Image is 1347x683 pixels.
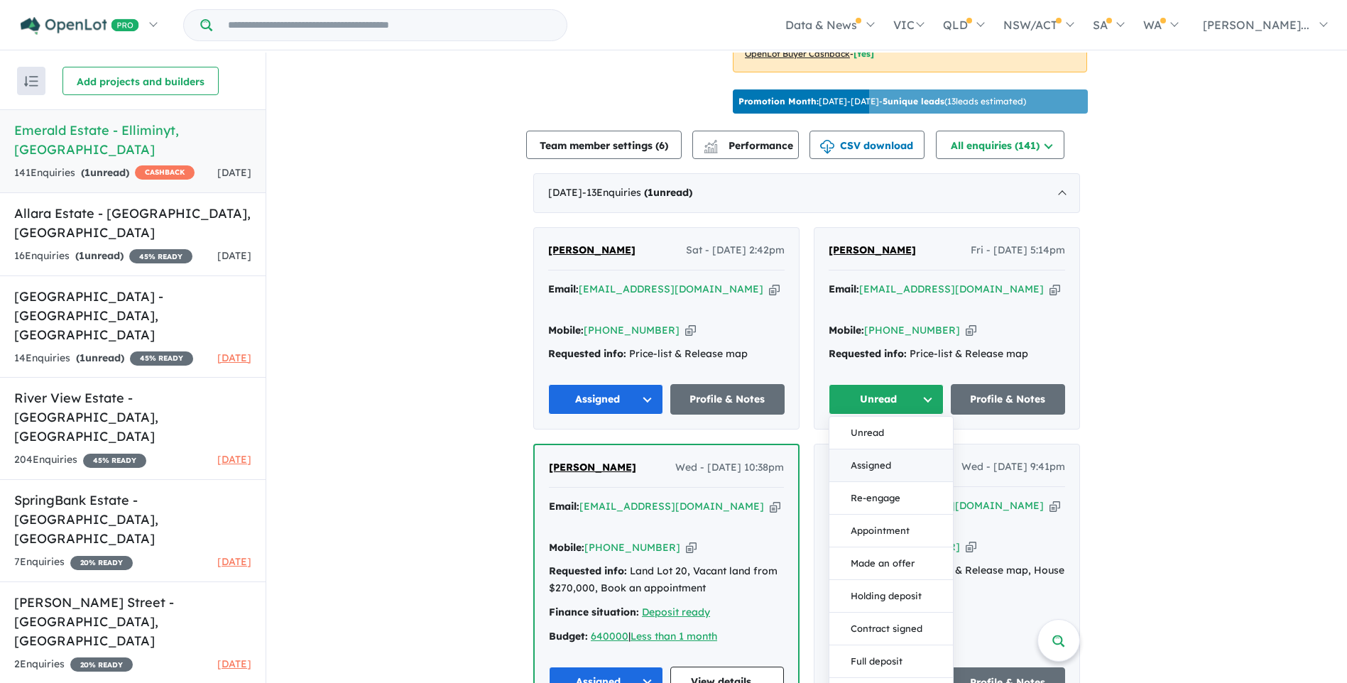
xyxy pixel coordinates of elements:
span: 1 [80,351,85,364]
button: Appointment [829,515,953,547]
div: Price-list & Release map [548,346,785,363]
button: Performance [692,131,799,159]
span: [PERSON_NAME] [549,461,636,474]
strong: Email: [829,283,859,295]
button: Full deposit [829,645,953,678]
h5: [PERSON_NAME] Street - [GEOGRAPHIC_DATA] , [GEOGRAPHIC_DATA] [14,593,251,650]
strong: Budget: [549,630,588,643]
span: 20 % READY [70,556,133,570]
span: 45 % READY [130,351,193,366]
span: [PERSON_NAME] [829,244,916,256]
a: Profile & Notes [951,384,1066,415]
img: download icon [820,140,834,154]
span: Sat - [DATE] 2:42pm [686,242,785,259]
span: 6 [659,139,665,152]
a: [EMAIL_ADDRESS][DOMAIN_NAME] [579,500,764,513]
button: Copy [966,323,976,338]
span: 45 % READY [129,249,192,263]
span: [Yes] [854,48,874,59]
strong: Mobile: [829,324,864,337]
b: Promotion Month: [738,96,819,106]
button: Re-engage [829,482,953,515]
strong: Email: [548,283,579,295]
a: Less than 1 month [631,630,717,643]
button: Contract signed [829,613,953,645]
a: [PERSON_NAME] [548,242,636,259]
button: Copy [1049,282,1060,297]
img: Openlot PRO Logo White [21,17,139,35]
span: [PERSON_NAME]... [1203,18,1309,32]
img: sort.svg [24,76,38,87]
button: Assigned [829,449,953,482]
button: Copy [770,499,780,514]
strong: ( unread) [76,351,124,364]
button: Add projects and builders [62,67,219,95]
button: Copy [686,540,697,555]
span: 1 [648,186,653,199]
div: | [549,628,784,645]
button: Unread [829,384,944,415]
a: [PHONE_NUMBER] [584,324,680,337]
a: [PHONE_NUMBER] [584,541,680,554]
a: [PERSON_NAME] [549,459,636,476]
a: Deposit ready [642,606,710,618]
a: [PERSON_NAME] [829,242,916,259]
p: [DATE] - [DATE] - ( 13 leads estimated) [738,95,1026,108]
input: Try estate name, suburb, builder or developer [215,10,564,40]
button: Copy [769,282,780,297]
h5: [GEOGRAPHIC_DATA] - [GEOGRAPHIC_DATA] , [GEOGRAPHIC_DATA] [14,287,251,344]
div: Land Lot 20, Vacant land from $270,000, Book an appointment [549,563,784,597]
b: 5 unique leads [883,96,944,106]
a: [EMAIL_ADDRESS][DOMAIN_NAME] [579,283,763,295]
strong: ( unread) [81,166,129,179]
span: 1 [84,166,90,179]
span: 1 [79,249,84,262]
div: [DATE] [533,173,1080,213]
strong: ( unread) [75,249,124,262]
span: CASHBACK [135,165,195,180]
h5: River View Estate - [GEOGRAPHIC_DATA] , [GEOGRAPHIC_DATA] [14,388,251,446]
button: Copy [1049,498,1060,513]
div: 2 Enquir ies [14,656,133,673]
span: - 13 Enquir ies [582,186,692,199]
button: Holding deposit [829,580,953,613]
button: Made an offer [829,547,953,580]
button: Unread [829,417,953,449]
span: [DATE] [217,453,251,466]
img: bar-chart.svg [704,144,718,153]
strong: Finance situation: [549,606,639,618]
span: Wed - [DATE] 10:38pm [675,459,784,476]
h5: Emerald Estate - Elliminyt , [GEOGRAPHIC_DATA] [14,121,251,159]
span: Fri - [DATE] 5:14pm [971,242,1065,259]
span: [DATE] [217,249,251,262]
a: Profile & Notes [670,384,785,415]
span: [DATE] [217,351,251,364]
button: CSV download [809,131,925,159]
a: [PHONE_NUMBER] [864,324,960,337]
div: 16 Enquir ies [14,248,192,265]
button: Copy [966,540,976,554]
span: [DATE] [217,166,251,179]
u: OpenLot Buyer Cashback [745,48,850,59]
span: 45 % READY [83,454,146,468]
h5: Allara Estate - [GEOGRAPHIC_DATA] , [GEOGRAPHIC_DATA] [14,204,251,242]
strong: Mobile: [549,541,584,554]
button: Assigned [548,384,663,415]
div: 204 Enquir ies [14,452,146,469]
button: All enquiries (141) [936,131,1064,159]
strong: Requested info: [548,347,626,360]
button: Team member settings (6) [526,131,682,159]
strong: Requested info: [549,564,627,577]
a: 640000 [591,630,628,643]
span: [DATE] [217,657,251,670]
div: 14 Enquir ies [14,350,193,367]
h5: SpringBank Estate - [GEOGRAPHIC_DATA] , [GEOGRAPHIC_DATA] [14,491,251,548]
strong: Mobile: [548,324,584,337]
div: 7 Enquir ies [14,554,133,571]
span: 20 % READY [70,657,133,672]
span: [DATE] [217,555,251,568]
span: [PERSON_NAME] [548,244,636,256]
div: Price-list & Release map [829,346,1065,363]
